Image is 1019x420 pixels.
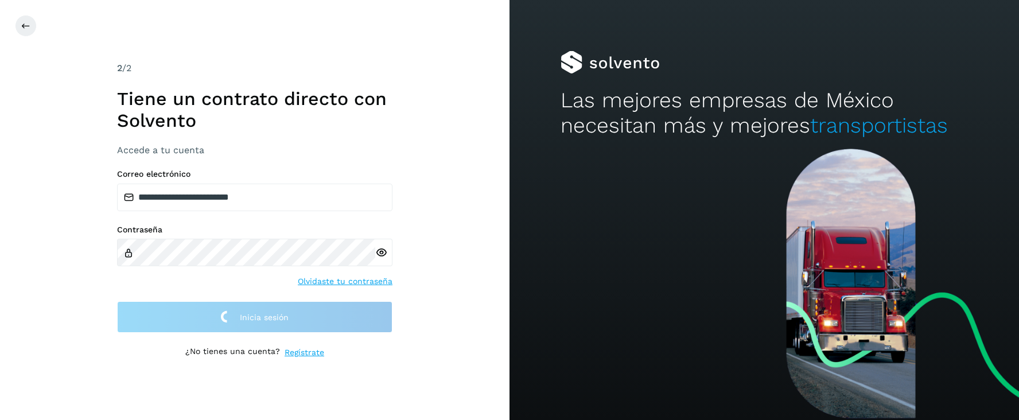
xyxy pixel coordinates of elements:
[810,113,948,138] span: transportistas
[117,169,392,179] label: Correo electrónico
[185,347,280,359] p: ¿No tienes una cuenta?
[298,275,392,287] a: Olvidaste tu contraseña
[117,145,392,155] h3: Accede a tu cuenta
[117,88,392,132] h1: Tiene un contrato directo con Solvento
[117,301,392,333] button: Inicia sesión
[285,347,324,359] a: Regístrate
[117,61,392,75] div: /2
[117,225,392,235] label: Contraseña
[561,88,968,139] h2: Las mejores empresas de México necesitan más y mejores
[240,313,289,321] span: Inicia sesión
[117,63,122,73] span: 2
